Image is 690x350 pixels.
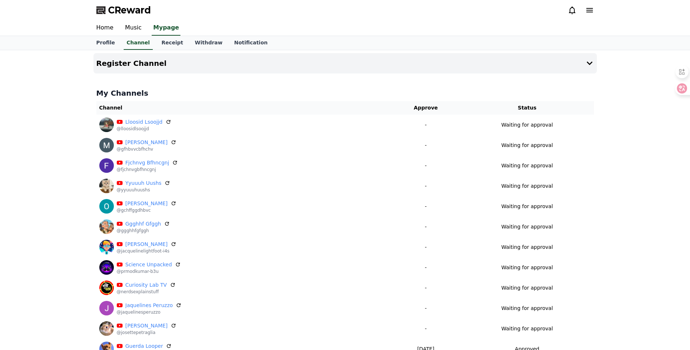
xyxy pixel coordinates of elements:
p: @gfhbvvcbfhchv [117,146,176,152]
p: @lloosidlsoojjd [117,126,171,132]
a: Profile [91,36,121,50]
a: [PERSON_NAME] [125,200,168,207]
p: - [394,162,458,170]
img: Olivia-Sun [99,199,114,214]
p: Waiting for approval [501,325,553,333]
p: @ggghhfgfggh [117,228,170,234]
span: CReward [108,4,151,16]
a: [PERSON_NAME] [125,139,168,146]
p: Waiting for approval [501,182,553,190]
a: CReward [96,4,151,16]
img: Fjchnvg Bfhncgnj [99,158,114,173]
p: @jaquelinesperuzzo [117,309,182,315]
p: - [394,182,458,190]
a: Mypage [152,20,180,36]
a: Fjchnvg Bfhncgnj [125,159,169,167]
img: Lloosid Lsoojjd [99,118,114,132]
a: Channel [124,36,153,50]
img: Yyuuuh Uushs [99,179,114,193]
img: Ggghhf Gfggh [99,219,114,234]
p: - [394,325,458,333]
p: Waiting for approval [501,203,553,210]
p: Waiting for approval [501,243,553,251]
a: Receipt [156,36,189,50]
a: Yyuuuh Uushs [125,179,161,187]
a: Music [119,20,148,36]
a: Guerda Looper [125,342,163,350]
img: Josette Petraglia [99,321,114,336]
a: Curiosity Lab TV [125,281,167,289]
p: Waiting for approval [501,284,553,292]
p: @josettepetraglia [117,330,176,335]
p: - [394,203,458,210]
img: Matteo [99,138,114,152]
p: - [394,121,458,129]
a: Home [91,20,119,36]
a: [PERSON_NAME] [125,240,168,248]
p: @gchffggdhbvc [117,207,176,213]
p: Waiting for approval [501,142,553,149]
p: Waiting for approval [501,121,553,129]
a: Lloosid Lsoojjd [125,118,163,126]
img: Jaquelines Peruzzo [99,301,114,315]
p: @prmodkumar-b3u [117,269,181,274]
th: Status [460,101,594,115]
a: Ggghhf Gfggh [125,220,161,228]
img: Science Unpacked [99,260,114,275]
p: @nerdsexplainstuff [117,289,176,295]
p: @yyuuuhuushs [117,187,170,193]
p: Waiting for approval [501,264,553,271]
a: [PERSON_NAME] [125,322,168,330]
p: Waiting for approval [501,162,553,170]
img: Curiosity Lab TV [99,281,114,295]
p: - [394,284,458,292]
p: @fjchnvgbfhncgnj [117,167,178,172]
a: Science Unpacked [125,261,172,269]
a: Jaquelines Peruzzo [125,302,173,309]
p: @jacquelinelightfoot-i4s [117,248,176,254]
p: Waiting for approval [501,223,553,231]
a: Notification [228,36,274,50]
p: Waiting for approval [501,305,553,312]
img: jacqueline lightfoot [99,240,114,254]
p: - [394,243,458,251]
a: Withdraw [189,36,228,50]
button: Register Channel [93,53,597,73]
p: - [394,142,458,149]
h4: My Channels [96,88,594,98]
p: - [394,223,458,231]
th: Approve [391,101,460,115]
h4: Register Channel [96,59,167,67]
th: Channel [96,101,391,115]
p: - [394,305,458,312]
p: - [394,264,458,271]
